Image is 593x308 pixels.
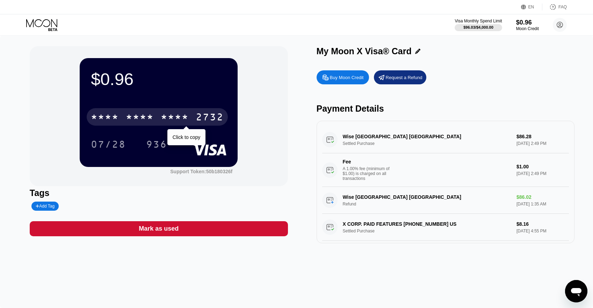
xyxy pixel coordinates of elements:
div: Moon Credit [516,26,539,31]
div: Click to copy [173,134,200,140]
div: 07/28 [86,135,131,153]
div: 936 [146,140,167,151]
div: Visa Monthly Spend Limit [455,19,502,23]
div: Buy Moon Credit [317,70,369,84]
div: [DATE] 2:49 PM [516,171,569,176]
div: Tags [30,188,288,198]
div: Mark as used [30,221,288,236]
div: Add Tag [36,204,55,209]
div: $96.03 / $4,000.00 [463,25,493,29]
div: Visa Monthly Spend Limit$96.03/$4,000.00 [455,19,502,31]
div: $0.96 [516,19,539,26]
div: Payment Details [317,104,575,114]
div: EN [528,5,534,9]
div: Fee [343,159,392,164]
div: 2732 [196,112,224,124]
div: 07/28 [91,140,126,151]
div: $0.96 [91,69,226,89]
div: My Moon X Visa® Card [317,46,412,56]
div: 936 [141,135,172,153]
div: FeeA 1.00% fee (minimum of $1.00) is charged on all transactions$1.00[DATE] 4:55 PM [322,241,569,274]
div: Request a Refund [386,75,422,80]
div: Request a Refund [374,70,426,84]
div: FAQ [542,3,567,10]
div: Support Token:50b180326f [170,169,232,174]
div: $0.96Moon Credit [516,19,539,31]
div: FeeA 1.00% fee (minimum of $1.00) is charged on all transactions$1.00[DATE] 2:49 PM [322,153,569,187]
div: Mark as used [139,225,179,233]
iframe: Button to launch messaging window [565,280,587,302]
div: A 1.00% fee (minimum of $1.00) is charged on all transactions [343,166,395,181]
div: Add Tag [31,202,59,211]
div: Support Token: 50b180326f [170,169,232,174]
div: EN [521,3,542,10]
div: Buy Moon Credit [330,75,364,80]
div: $1.00 [516,164,569,169]
div: FAQ [558,5,567,9]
